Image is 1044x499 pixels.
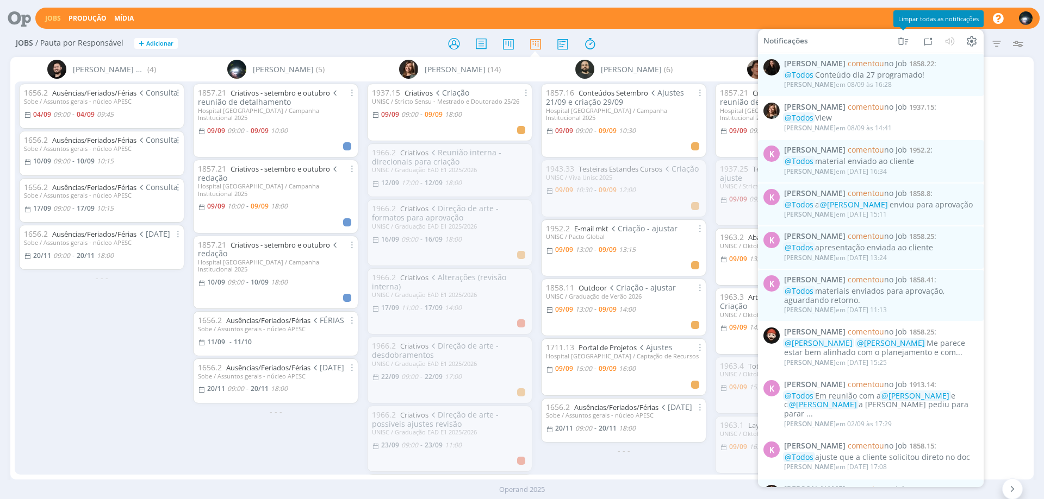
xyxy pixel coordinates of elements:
span: : [784,232,978,241]
span: (14) [488,64,501,75]
span: [PERSON_NAME] [784,123,836,132]
span: @[PERSON_NAME] [785,338,853,348]
: 13:15 [619,245,636,254]
span: [PERSON_NAME] [784,357,836,367]
div: Em reunião com a e o a [PERSON_NAME] pediu para parar ... [784,391,978,418]
: 16/09 [381,235,399,244]
div: - - - [15,272,189,283]
a: Ausências/Feriados/Férias [52,88,136,98]
: 17/09 [425,303,443,312]
a: Abanador [748,232,780,242]
span: 1858.41 [909,275,934,285]
span: 1857.21 [720,87,748,98]
: 09/09 [251,201,269,211]
span: Reunião interna - direcionais para criação [372,147,501,167]
span: Criação [433,87,469,98]
span: @[PERSON_NAME] [820,199,888,209]
span: (5) [316,64,325,75]
div: em [DATE] 15:25 [784,358,887,366]
span: Criação - ajuste [720,163,852,183]
a: Criativos - setembro e outubro [753,88,852,98]
a: Criativos [405,88,433,98]
: 18:00 [445,110,462,119]
: 09/09 [729,194,747,204]
span: 1857.16 [546,87,574,98]
: 09:00 [575,126,592,135]
a: Testeiras Estandes Cursos [579,164,662,174]
span: [PERSON_NAME] [784,232,846,241]
a: Produção [69,14,107,23]
div: UNISC / Oktoberfest 2025 [720,311,875,318]
span: 1857.21 [198,87,226,98]
img: P [747,60,766,79]
span: [PERSON_NAME] [784,380,846,389]
: 14:00 [619,305,636,314]
img: L [399,60,418,79]
span: @Todos [785,199,813,209]
div: UNISC / Graduação EAD E1 2025/2026 [372,223,527,230]
: 09/09 [381,110,399,119]
a: Criativos - setembro e outubro [231,240,330,250]
: 09/09 [425,110,443,119]
div: Hospital [GEOGRAPHIC_DATA] / Campanha Institucional 2025 [198,258,353,273]
span: [PERSON_NAME] [784,166,836,175]
div: material enviado ao cliente [784,157,978,166]
span: [PERSON_NAME] [784,327,846,337]
span: comentou [848,144,884,155]
span: 1656.2 [24,135,48,145]
span: [PERSON_NAME] [784,102,846,111]
: 12/09 [425,178,443,187]
: 09/09 [599,245,617,254]
span: comentou [848,379,884,389]
span: comentou [848,326,884,337]
: 04/09 [77,110,95,119]
div: Sobe / Assuntos gerais - núcleo APESC [24,98,179,105]
span: (6) [664,64,673,75]
div: apresentação enviada ao cliente [784,243,978,252]
span: 1857.21 [198,163,226,174]
img: L [763,102,780,118]
div: Hospital [GEOGRAPHIC_DATA] / Campanha Institucional 2025 [198,182,353,197]
: 17/09 [381,303,399,312]
: 20/11 [77,251,95,260]
span: redação [198,163,339,183]
span: [PERSON_NAME] [784,275,846,285]
div: em [DATE] 17:08 [784,463,887,471]
: 09:00 [227,277,244,287]
button: Mídia [111,14,137,23]
: 10:00 [271,126,288,135]
span: Direção de arte - formatos para aprovação [372,203,499,223]
span: Adicionar [146,40,173,47]
a: Criativos [400,148,428,157]
a: Totem para fotos [748,361,804,371]
span: [PERSON_NAME] [425,64,486,75]
div: Sobe / Assuntos gerais - núcleo APESC [198,325,353,332]
span: 1857.21 [198,239,226,250]
: 10/09 [33,156,51,166]
: 16/09 [425,235,443,244]
span: [PERSON_NAME] [784,419,836,428]
span: @Todos [785,242,813,252]
: 10:30 [619,126,636,135]
div: Sobe / Assuntos gerais - núcleo APESC [24,239,179,246]
: 10:00 [227,201,244,211]
span: : [784,146,978,155]
: 17/09 [33,204,51,213]
a: Ausências/Feriados/Férias [52,229,136,239]
img: G [1019,11,1033,25]
span: 1913.14 [909,380,934,389]
: 09/09 [555,185,573,194]
: 09/09 [251,126,269,135]
img: G [227,60,246,79]
a: Ausências/Feriados/Férias [226,315,310,325]
a: Criativos [400,204,428,213]
span: 1966.2 [372,147,396,157]
: - [72,158,74,165]
span: [PERSON_NAME] [784,80,836,89]
span: 1656.2 [24,87,48,98]
a: Ausências/Feriados/Férias [52,182,136,192]
a: Portal de Projetos [579,343,637,352]
span: 1966.2 [372,203,396,213]
: 20/11 [33,251,51,260]
span: 1943.33 [546,163,574,174]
